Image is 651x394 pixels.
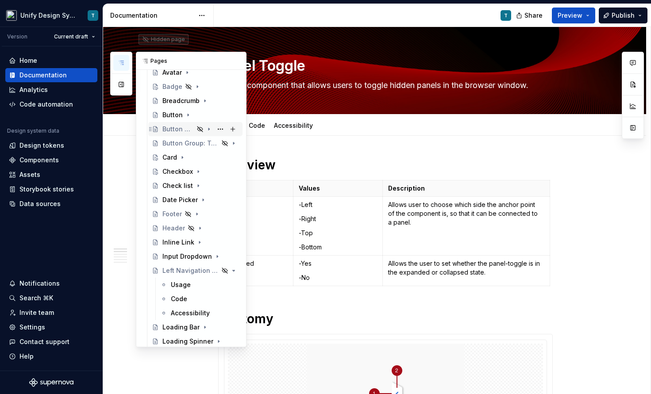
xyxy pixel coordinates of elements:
[299,229,377,237] p: -Top
[612,11,635,20] span: Publish
[110,11,194,20] div: Documentation
[19,337,69,346] div: Contact support
[162,238,194,247] div: Inline Link
[2,6,101,25] button: Unify Design SystemT
[148,108,243,122] a: Button
[5,168,97,182] a: Assets
[54,33,88,40] span: Current draft
[148,207,243,221] a: Footer
[5,138,97,153] a: Design tokens
[5,349,97,363] button: Help
[388,259,545,277] p: Allows the user to set whether the panel-toggle is in the expanded or collapsed state.
[136,52,246,70] div: Pages
[19,100,73,109] div: Code automation
[19,199,61,208] div: Data sources
[162,139,219,148] div: Button Group: Toolbar
[148,264,243,278] a: Left Navigation Menu
[5,197,97,211] a: Data sources
[19,294,53,302] div: Search ⌘K
[249,122,265,129] a: Code
[171,280,191,289] div: Usage
[19,308,54,317] div: Invite team
[171,295,187,303] div: Code
[5,291,97,305] button: Search ⌘K
[5,54,97,68] a: Home
[224,200,288,209] p: Anchor
[148,235,243,249] a: Inline Link
[558,11,582,20] span: Preview
[162,111,183,119] div: Button
[162,181,193,190] div: Check list
[388,200,545,227] p: Allows user to choose which side the anchor point of the component is, so that it can be connecte...
[5,182,97,196] a: Storybook stories
[157,292,243,306] a: Code
[299,259,377,268] p: -Yes
[157,278,243,292] a: Usage
[50,31,99,43] button: Current draft
[148,65,243,80] a: Avatar
[299,200,377,209] p: -Left
[19,85,48,94] div: Analytics
[388,184,545,193] p: Description
[270,116,316,134] div: Accessibility
[148,179,243,193] a: Check list
[5,276,97,291] button: Notifications
[512,8,548,23] button: Share
[19,156,59,164] div: Components
[19,352,34,361] div: Help
[29,378,73,387] svg: Supernova Logo
[162,266,219,275] div: Left Navigation Menu
[5,97,97,111] a: Code automation
[162,68,182,77] div: Avatar
[216,78,551,92] textarea: A small component that allows users to toggle hidden panels in the browser window.
[162,153,177,162] div: Card
[245,116,269,134] div: Code
[148,320,243,334] a: Loading Bar
[5,153,97,167] a: Components
[148,94,243,108] a: Breadcrumb
[148,150,243,164] a: Card
[20,11,77,20] div: Unify Design System
[224,259,288,268] p: Expanded
[148,249,243,264] a: Input Dropdown
[148,221,243,235] a: Header
[7,127,59,134] div: Design system data
[6,10,17,21] img: 9fdcaa03-8f0a-443d-a87d-0c72d3ba2d5b.png
[19,56,37,65] div: Home
[224,184,288,193] p: Name
[148,136,243,150] a: Button Group: Toolbar
[162,125,194,134] div: Button Group: Segmented Control
[5,335,97,349] button: Contact support
[162,323,200,332] div: Loading Bar
[218,157,553,173] h1: Overview
[148,164,243,179] a: Checkbox
[5,320,97,334] a: Settings
[162,167,193,176] div: Checkbox
[5,83,97,97] a: Analytics
[5,306,97,320] a: Invite team
[299,273,377,282] p: -No
[91,12,95,19] div: T
[162,224,185,233] div: Header
[162,210,182,218] div: Footer
[524,11,543,20] span: Share
[162,82,182,91] div: Badge
[19,71,67,80] div: Documentation
[148,334,243,348] a: Loading Spinner
[218,311,553,327] h1: Anatomy
[552,8,595,23] button: Preview
[148,122,243,136] a: Button Group: Segmented Control
[216,55,551,77] textarea: Panel Toggle
[19,170,40,179] div: Assets
[162,252,212,261] div: Input Dropdown
[171,309,210,317] div: Accessibility
[157,306,243,320] a: Accessibility
[19,279,60,288] div: Notifications
[162,337,213,346] div: Loading Spinner
[142,36,185,43] div: Hidden page
[19,185,74,194] div: Storybook stories
[148,193,243,207] a: Date Picker
[19,323,45,332] div: Settings
[19,141,64,150] div: Design tokens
